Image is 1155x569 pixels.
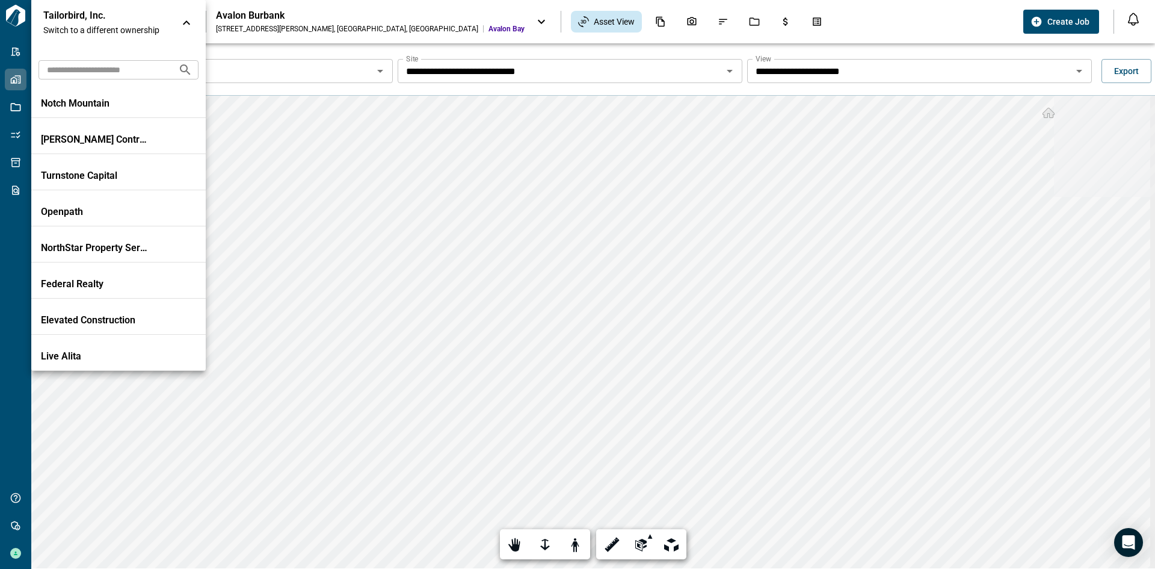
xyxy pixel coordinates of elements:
p: NorthStar Property Services [41,242,149,254]
p: Openpath [41,206,149,218]
p: Tailorbird, Inc. [43,10,152,22]
p: Notch Mountain [41,98,149,110]
button: Search organizations [173,58,197,82]
p: Turnstone Capital [41,170,149,182]
p: Elevated Construction [41,314,149,326]
div: Open Intercom Messenger [1114,528,1143,557]
span: Switch to a different ownership [43,24,170,36]
p: Federal Realty [41,278,149,290]
p: Live Alita [41,350,149,362]
p: [PERSON_NAME] Contracting [41,134,149,146]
